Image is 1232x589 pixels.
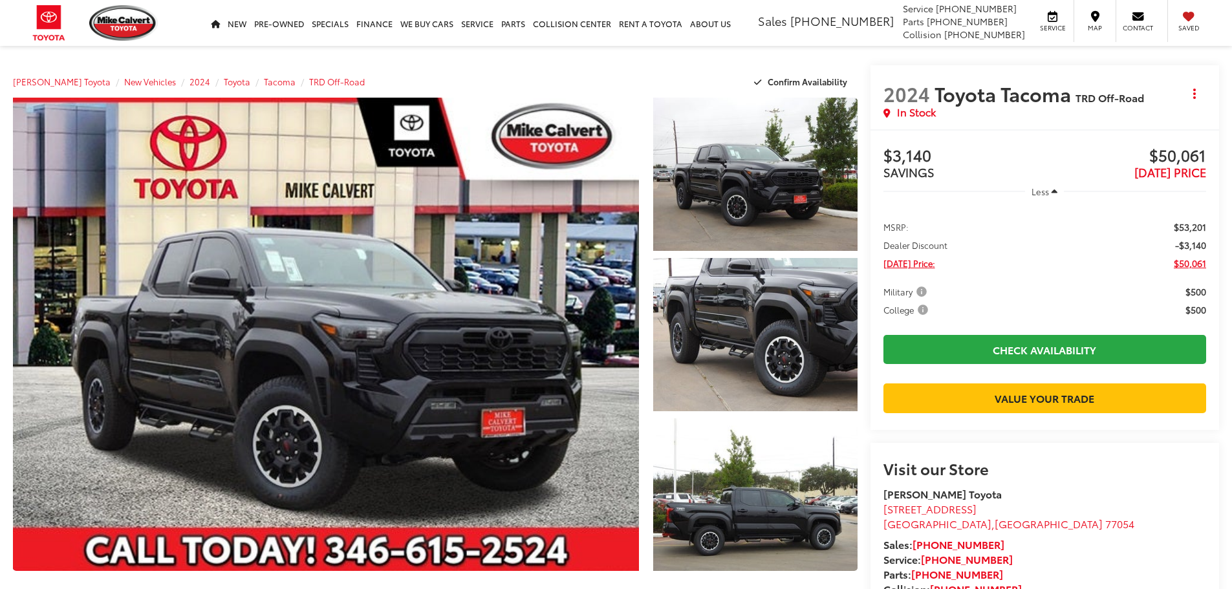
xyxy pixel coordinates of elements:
[903,15,924,28] span: Parts
[903,28,942,41] span: Collision
[883,285,931,298] button: Military
[897,105,936,120] span: In Stock
[651,416,859,573] img: 2024 Toyota Tacoma TRD Off-Road
[790,12,894,29] span: [PHONE_NUMBER]
[935,80,1075,107] span: Toyota Tacoma
[883,80,930,107] span: 2024
[189,76,210,87] a: 2024
[1044,147,1206,166] span: $50,061
[651,256,859,412] img: 2024 Toyota Tacoma TRD Off-Road
[944,28,1025,41] span: [PHONE_NUMBER]
[1038,23,1067,32] span: Service
[651,96,859,252] img: 2024 Toyota Tacoma TRD Off-Road
[653,418,858,572] a: Expand Photo 3
[747,70,858,93] button: Confirm Availability
[883,383,1206,412] a: Value Your Trade
[883,501,1134,531] a: [STREET_ADDRESS] [GEOGRAPHIC_DATA],[GEOGRAPHIC_DATA] 77054
[1174,257,1206,270] span: $50,061
[883,303,933,316] button: College
[1032,186,1049,197] span: Less
[936,2,1017,15] span: [PHONE_NUMBER]
[883,516,1134,531] span: ,
[883,164,935,180] span: SAVINGS
[883,501,977,516] span: [STREET_ADDRESS]
[6,95,645,573] img: 2024 Toyota Tacoma TRD Off-Road
[883,552,1013,566] strong: Service:
[768,76,847,87] span: Confirm Availability
[883,516,991,531] span: [GEOGRAPHIC_DATA]
[309,76,365,87] a: TRD Off-Road
[1081,23,1109,32] span: Map
[1075,90,1144,105] span: TRD Off-Road
[1123,23,1153,32] span: Contact
[224,76,250,87] a: Toyota
[883,220,909,233] span: MSRP:
[758,12,787,29] span: Sales
[1174,23,1203,32] span: Saved
[883,335,1206,364] a: Check Availability
[883,486,1002,501] strong: [PERSON_NAME] Toyota
[1025,180,1064,203] button: Less
[1134,164,1206,180] span: [DATE] PRICE
[903,2,933,15] span: Service
[995,516,1103,531] span: [GEOGRAPHIC_DATA]
[1174,220,1206,233] span: $53,201
[1193,89,1196,99] span: dropdown dots
[13,76,111,87] a: [PERSON_NAME] Toyota
[883,566,1003,581] strong: Parts:
[883,285,929,298] span: Military
[911,566,1003,581] a: [PHONE_NUMBER]
[653,258,858,411] a: Expand Photo 2
[653,98,858,251] a: Expand Photo 1
[1175,239,1206,252] span: -$3,140
[883,147,1045,166] span: $3,140
[1105,516,1134,531] span: 77054
[883,303,931,316] span: College
[1185,303,1206,316] span: $500
[921,552,1013,566] a: [PHONE_NUMBER]
[883,537,1004,552] strong: Sales:
[264,76,296,87] a: Tacoma
[883,257,935,270] span: [DATE] Price:
[883,460,1206,477] h2: Visit our Store
[1183,82,1206,105] button: Actions
[927,15,1008,28] span: [PHONE_NUMBER]
[1185,285,1206,298] span: $500
[13,98,639,571] a: Expand Photo 0
[89,5,158,41] img: Mike Calvert Toyota
[883,239,947,252] span: Dealer Discount
[913,537,1004,552] a: [PHONE_NUMBER]
[124,76,176,87] a: New Vehicles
